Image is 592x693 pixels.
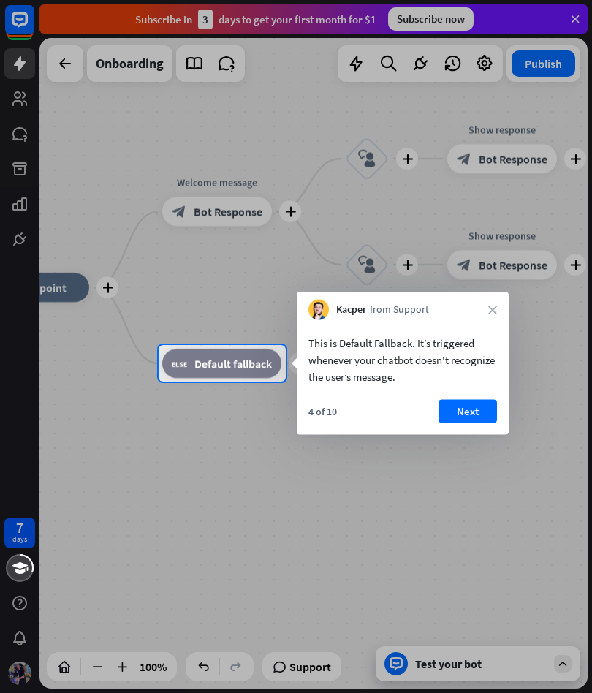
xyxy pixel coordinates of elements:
[488,306,497,314] i: close
[172,356,187,371] i: block_fallback
[194,356,272,371] span: Default fallback
[308,335,497,385] div: This is Default Fallback. It’s triggered whenever your chatbot doesn't recognize the user’s message.
[439,400,497,423] button: Next
[308,405,337,418] div: 4 of 10
[336,303,366,317] span: Kacper
[370,303,429,317] span: from Support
